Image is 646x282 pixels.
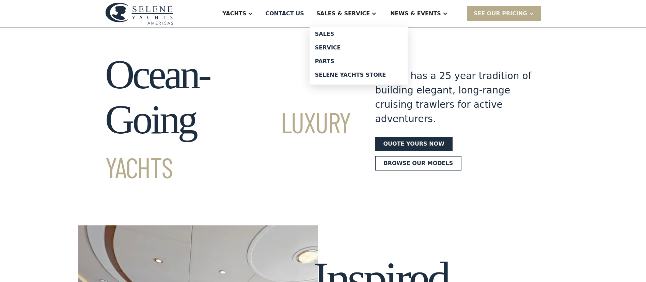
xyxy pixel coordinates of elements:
[310,41,408,55] a: Service
[310,27,408,41] a: Sales
[467,6,541,21] div: SEE Our Pricing
[310,55,408,68] a: Parts
[222,10,246,18] div: Yachts
[310,68,408,82] a: Selene Yachts Store
[375,137,453,151] a: Quote yours now
[474,10,527,18] div: SEE Our Pricing
[310,27,408,85] nav: Sales & Service
[315,59,402,64] div: Parts
[315,45,402,50] div: Service
[265,10,304,18] div: Contact US
[390,10,441,18] div: News & EVENTS
[315,31,402,37] div: Sales
[315,72,402,78] div: Selene Yachts Store
[105,2,173,25] img: logo
[105,105,351,184] span: Luxury Yachts
[105,52,351,187] h1: Ocean-Going
[375,156,462,170] a: Browse our models
[375,69,532,126] div: Selene has a 25 year tradition of building elegant, long-range cruising trawlers for active adven...
[316,10,370,18] div: Sales & Service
